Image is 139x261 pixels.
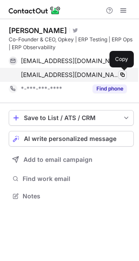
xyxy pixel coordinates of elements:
[24,135,116,142] span: AI write personalized message
[9,110,134,126] button: save-profile-one-click
[9,5,61,16] img: ContactOut v5.3.10
[9,131,134,147] button: AI write personalized message
[23,192,130,200] span: Notes
[23,156,93,163] span: Add to email campaign
[21,71,120,79] span: [EMAIL_ADDRESS][DOMAIN_NAME]
[9,36,134,51] div: Co-Founder & CEO, Opkey | ERP Testing | ERP Ops | ERP Observability
[23,175,130,183] span: Find work email
[9,173,134,185] button: Find work email
[9,190,134,202] button: Notes
[9,152,134,167] button: Add to email campaign
[21,57,120,65] span: [EMAIL_ADDRESS][DOMAIN_NAME]
[9,26,67,35] div: [PERSON_NAME]
[93,84,127,93] button: Reveal Button
[24,114,119,121] div: Save to List / ATS / CRM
